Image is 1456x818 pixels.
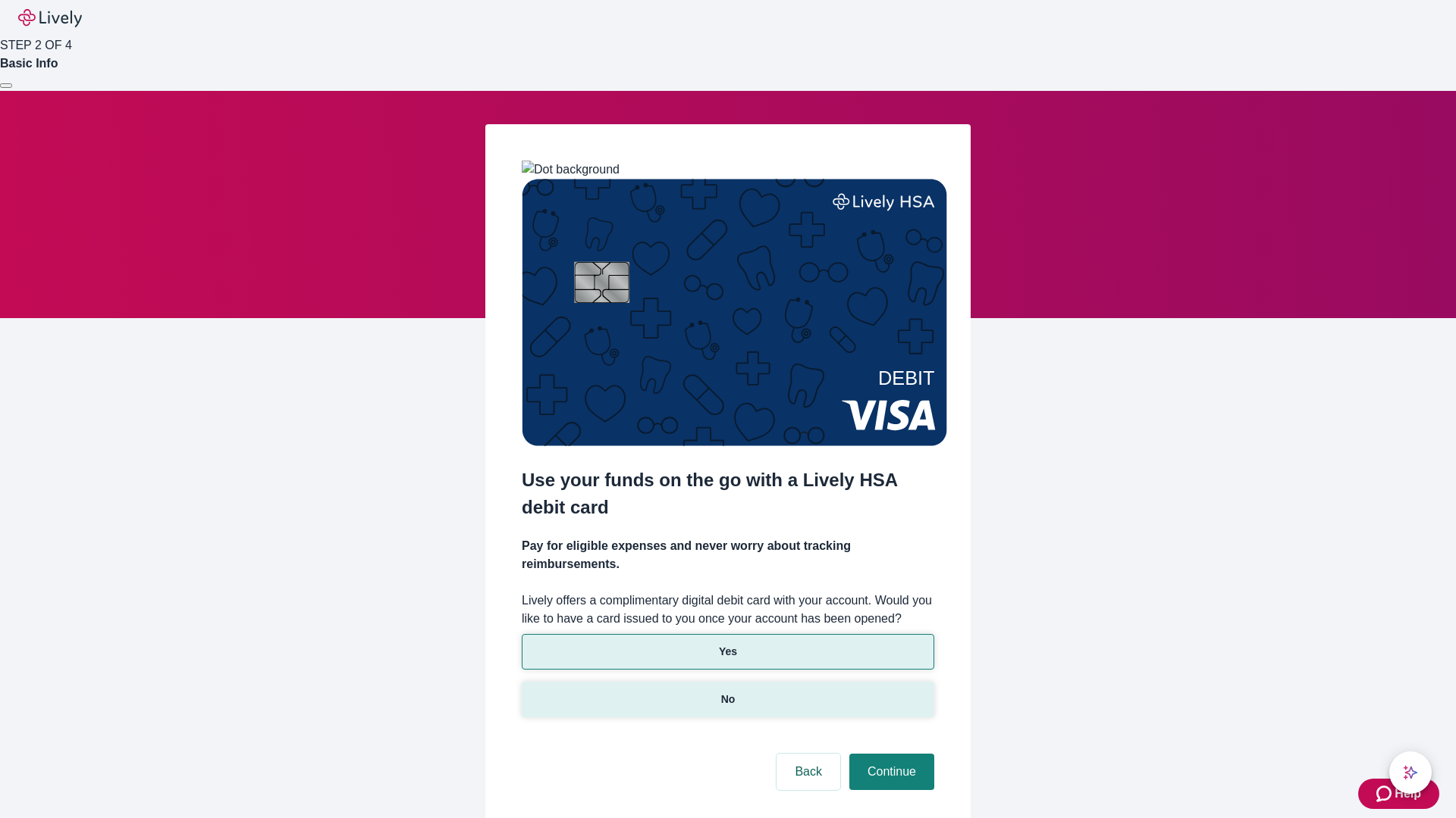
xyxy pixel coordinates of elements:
[522,467,934,521] h2: Use your funds on the go with a Lively HSA debit card
[721,692,736,707] p: No
[1403,765,1418,780] svg: Lively AI Assistant
[1395,785,1421,803] span: Help
[522,161,620,179] img: Dot background
[1358,779,1439,809] button: Zendesk support iconHelp
[522,179,947,446] img: Debit card
[522,634,934,670] button: Yes
[1389,751,1432,794] button: chat
[777,754,840,790] button: Back
[522,682,934,717] button: No
[1376,785,1395,803] svg: Zendesk support icon
[522,537,934,573] h4: Pay for eligible expenses and never worry about tracking reimbursements.
[719,644,737,660] p: Yes
[849,754,934,790] button: Continue
[522,592,934,628] label: Lively offers a complimentary digital debit card with your account. Would you like to have a card...
[18,9,82,27] img: Lively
